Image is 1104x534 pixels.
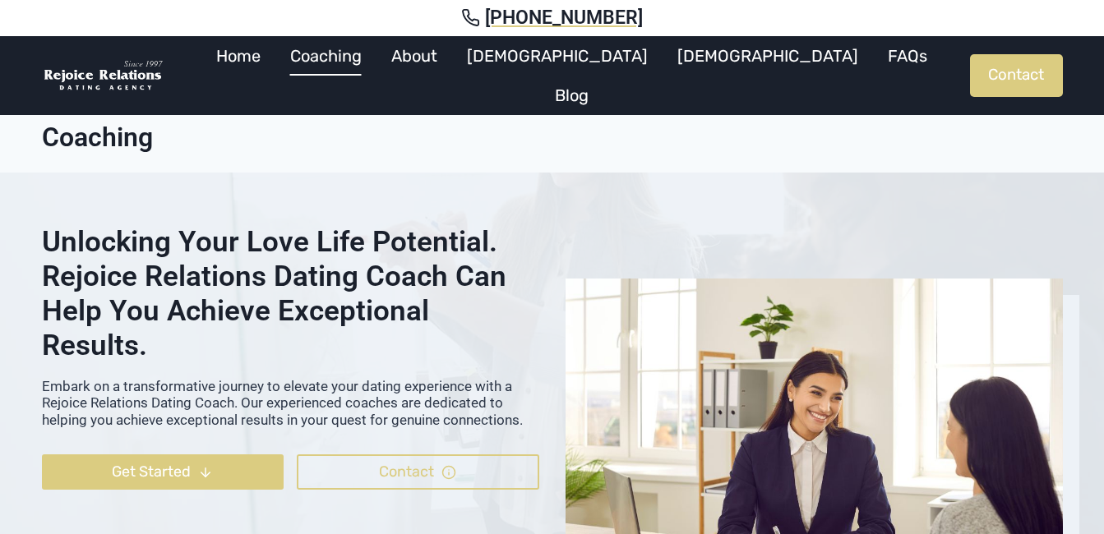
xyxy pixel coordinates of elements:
a: FAQs [873,36,942,76]
a: Blog [540,76,603,115]
img: Rejoice Relations [42,59,165,93]
span: Contact [379,460,434,484]
a: [DEMOGRAPHIC_DATA] [663,36,873,76]
span: Get Started [112,460,191,484]
a: Coaching [275,36,376,76]
a: Contact [297,454,539,490]
a: [DEMOGRAPHIC_DATA] [452,36,663,76]
a: [PHONE_NUMBER] [20,7,1084,30]
a: Contact [970,54,1063,97]
nav: Primary Navigation [173,36,970,115]
h1: Coaching [42,122,1063,153]
p: Embark on a transformative journey to elevate your dating experience with a Rejoice Relations Dat... [42,378,539,428]
a: About [376,36,452,76]
h2: Unlocking Your Love Life Potential. Rejoice Relations Dating Coach Can Help You Achieve Exception... [42,225,539,363]
span: [PHONE_NUMBER] [485,7,643,30]
a: Home [201,36,275,76]
a: Get Started [42,454,284,490]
